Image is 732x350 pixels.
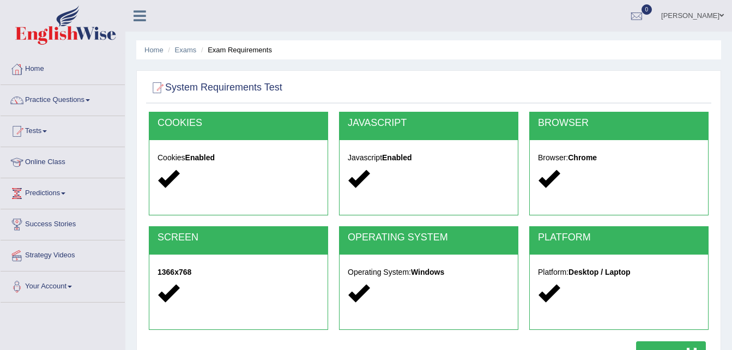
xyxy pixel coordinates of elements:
[568,268,631,276] strong: Desktop / Laptop
[158,232,319,243] h2: SCREEN
[348,232,510,243] h2: OPERATING SYSTEM
[1,240,125,268] a: Strategy Videos
[1,178,125,206] a: Predictions
[538,154,700,162] h5: Browser:
[348,154,510,162] h5: Javascript
[158,118,319,129] h2: COOKIES
[1,271,125,299] a: Your Account
[144,46,164,54] a: Home
[538,232,700,243] h2: PLATFORM
[149,80,282,96] h2: System Requirements Test
[642,4,652,15] span: 0
[175,46,197,54] a: Exams
[348,268,510,276] h5: Operating System:
[158,268,191,276] strong: 1366x768
[1,147,125,174] a: Online Class
[348,118,510,129] h2: JAVASCRIPT
[1,54,125,81] a: Home
[538,268,700,276] h5: Platform:
[411,268,444,276] strong: Windows
[1,209,125,237] a: Success Stories
[568,153,597,162] strong: Chrome
[1,85,125,112] a: Practice Questions
[198,45,272,55] li: Exam Requirements
[158,154,319,162] h5: Cookies
[1,116,125,143] a: Tests
[185,153,215,162] strong: Enabled
[538,118,700,129] h2: BROWSER
[382,153,412,162] strong: Enabled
